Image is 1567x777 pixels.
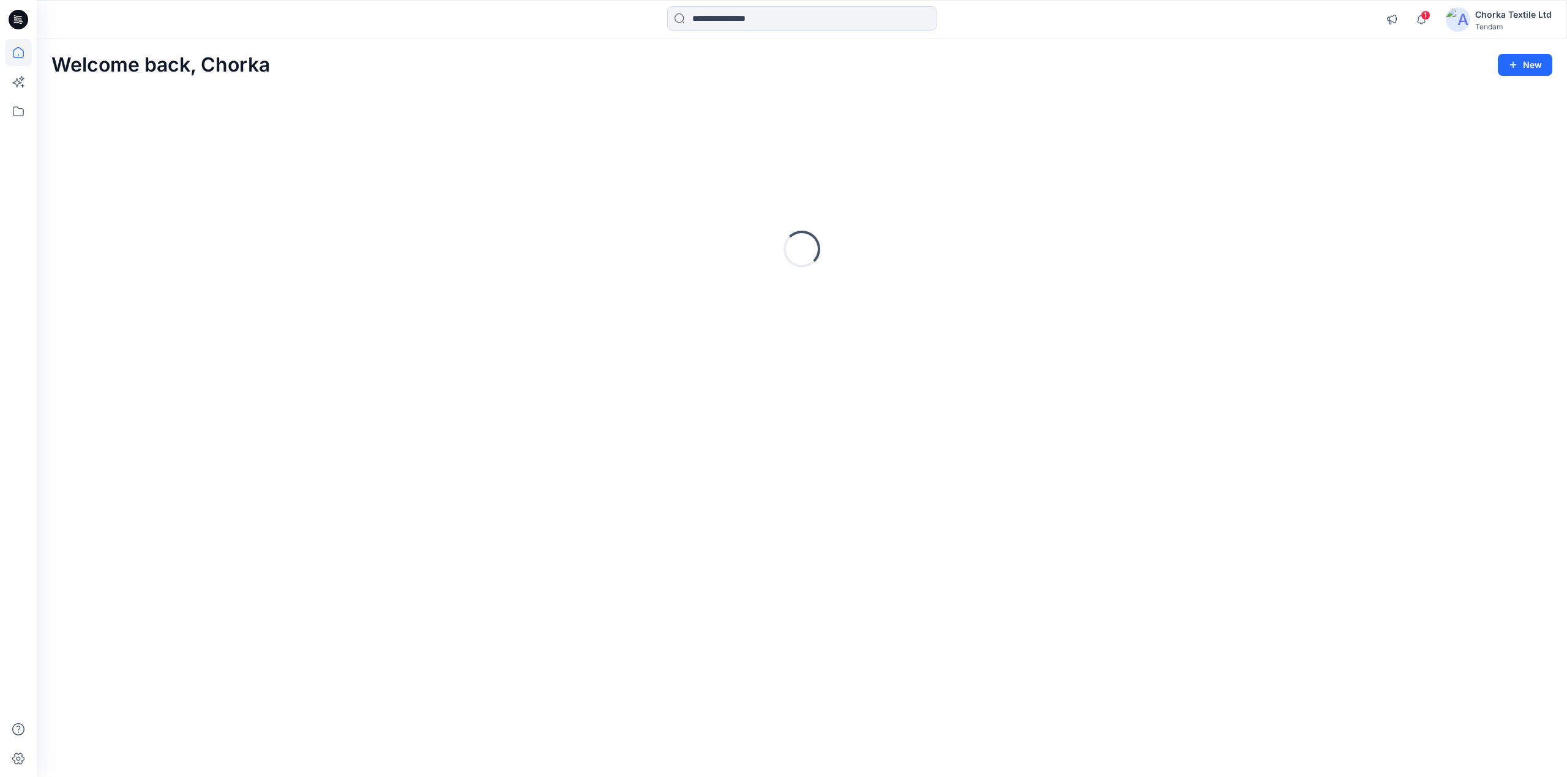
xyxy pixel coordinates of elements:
[1475,22,1552,31] div: Tendam
[1421,10,1430,20] span: 1
[51,54,270,76] h2: Welcome back, Chorka
[1446,7,1470,32] img: avatar
[1475,7,1552,22] div: Chorka Textile Ltd
[1498,54,1552,76] button: New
